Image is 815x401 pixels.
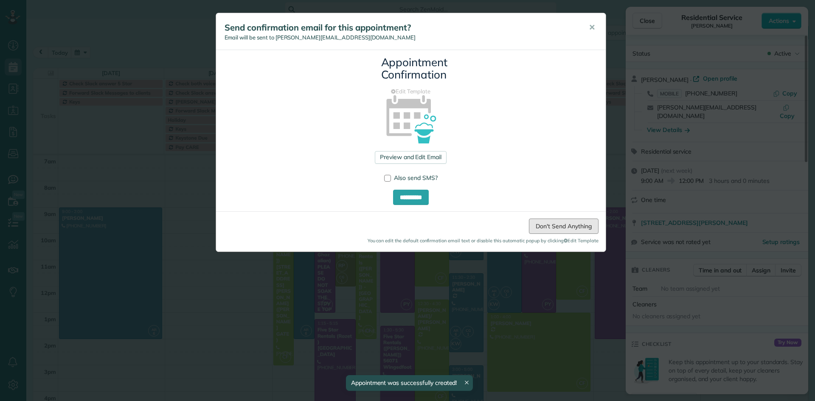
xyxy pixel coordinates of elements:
[589,22,595,32] span: ✕
[381,56,441,81] h3: Appointment Confirmation
[375,151,447,164] a: Preview and Edit Email
[222,87,599,95] a: Edit Template
[373,80,449,156] img: appointment_confirmation_icon-141e34405f88b12ade42628e8c248340957700ab75a12ae832a8710e9b578dc5.png
[223,237,599,244] small: You can edit the default confirmation email text or disable this automatic popup by clicking Edit...
[346,375,473,391] div: Appointment was successfully created!
[225,22,577,34] h5: Send confirmation email for this appointment?
[529,219,598,234] a: Don't Send Anything
[394,174,438,182] span: Also send SMS?
[225,34,416,41] span: Email will be sent to [PERSON_NAME][EMAIL_ADDRESS][DOMAIN_NAME]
